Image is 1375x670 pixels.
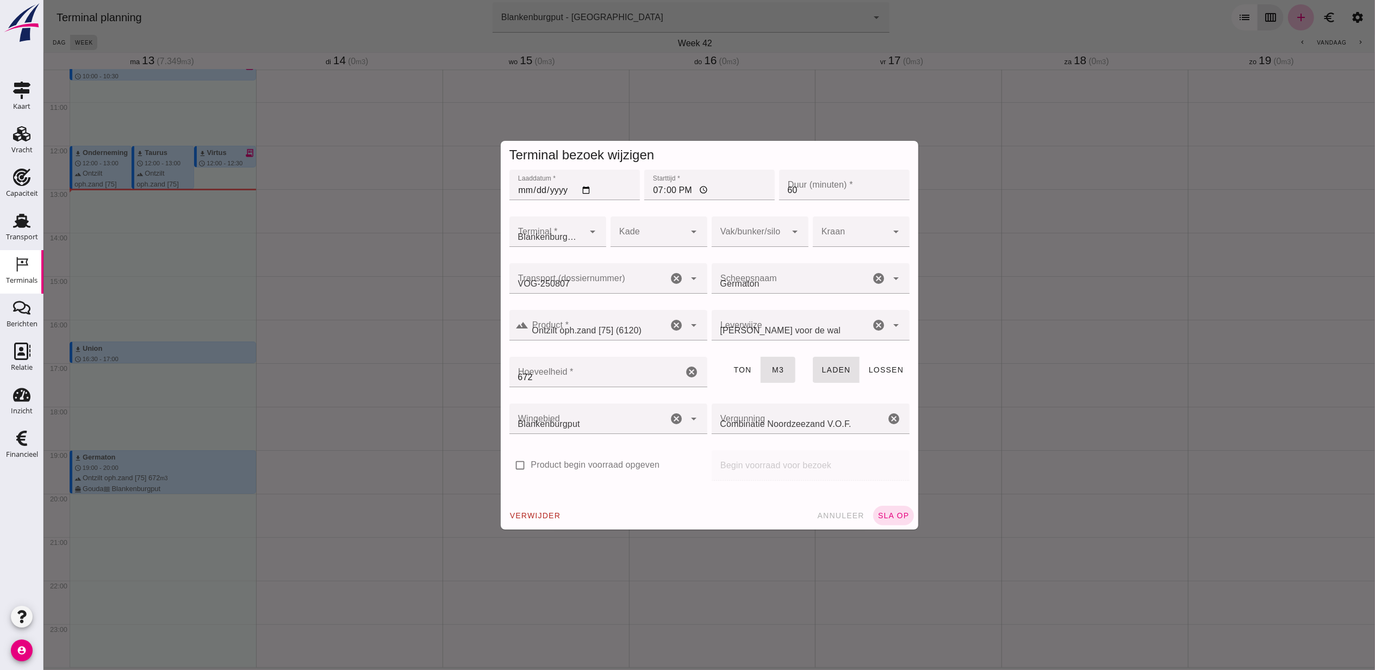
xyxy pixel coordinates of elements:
div: Transport [6,233,38,240]
div: Terminals [6,277,38,284]
div: Vracht [11,146,33,153]
div: Capaciteit [6,190,38,197]
div: Relatie [11,364,33,371]
div: Financieel [6,451,38,458]
div: Kaart [13,103,30,110]
img: logo-small.a267ee39.svg [2,3,41,43]
i: account_circle [11,640,33,661]
div: Inzicht [11,407,33,414]
div: Berichten [7,320,38,327]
